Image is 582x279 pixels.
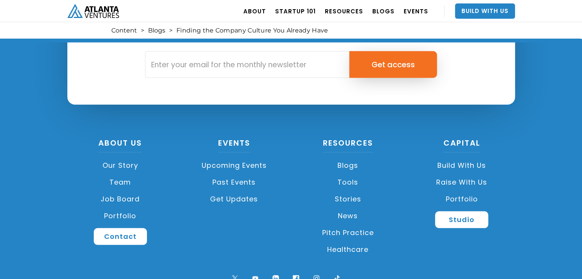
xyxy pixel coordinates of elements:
[67,174,174,191] a: Team
[295,157,401,174] a: Blogs
[295,241,401,258] a: Healthcare
[275,0,316,22] a: Startup 101
[181,157,287,174] a: Upcoming Events
[176,27,328,34] div: Finding the Company Culture You Already Have
[409,157,515,174] a: Build with us
[145,51,349,78] input: Enter your email for the monthly newsletter
[218,138,250,152] a: Events
[67,191,174,208] a: Job Board
[169,27,173,34] div: >
[94,228,147,245] a: Contact
[181,191,287,208] a: Get Updates
[349,51,437,78] input: Get access
[409,191,515,208] a: Portfolio
[455,3,515,19] a: Build With Us
[243,0,266,22] a: ABOUT
[295,224,401,241] a: Pitch Practice
[98,138,142,152] a: About US
[181,174,287,191] a: Past Events
[67,208,174,224] a: Portfolio
[141,27,144,34] div: >
[372,0,395,22] a: BLOGS
[325,0,363,22] a: RESOURCES
[443,138,480,152] a: CAPITAL
[145,51,437,78] form: Email Form
[409,174,515,191] a: Raise with Us
[148,27,165,34] a: Blogs
[295,191,401,208] a: Stories
[404,0,428,22] a: EVENTS
[295,208,401,224] a: News
[111,27,137,34] a: Content
[323,138,373,152] a: Resources
[295,174,401,191] a: Tools
[435,211,488,228] a: Studio
[67,157,174,174] a: Our Story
